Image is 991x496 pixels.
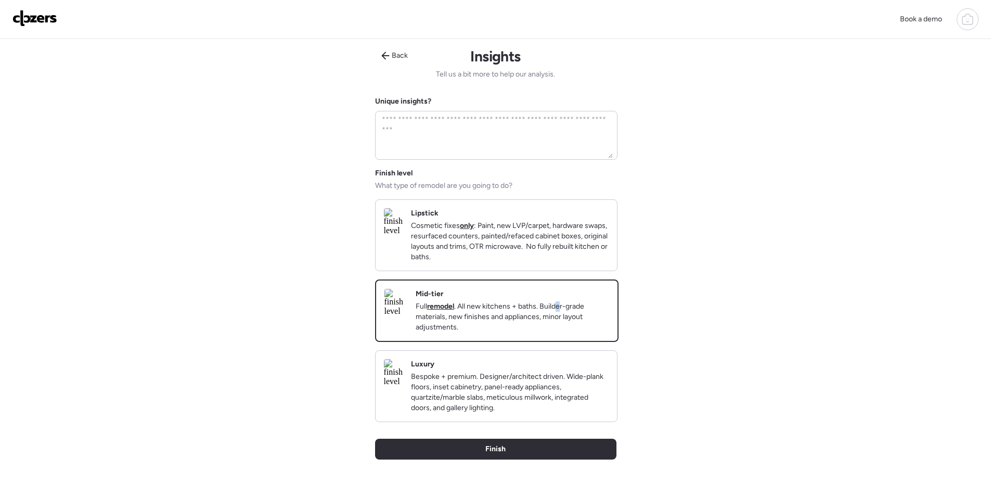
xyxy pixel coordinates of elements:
[485,444,506,454] span: Finish
[411,221,609,262] p: Cosmetic fixes : Paint, new LVP/carpet, hardware swaps, resurfaced counters, painted/refaced cabi...
[384,208,403,235] img: finish level
[375,97,431,106] label: Unique insights?
[416,301,609,333] p: Full . All new kitchens + baths. Builder-grade materials, new finishes and appliances, minor layo...
[900,15,942,23] span: Book a demo
[427,302,454,311] strong: remodel
[12,10,57,27] img: Logo
[411,359,434,370] h2: Luxury
[416,289,443,299] h2: Mid-tier
[411,372,609,413] p: Bespoke + premium. Designer/architect driven. Wide-plank floors, inset cabinetry, panel-ready app...
[411,208,439,219] h2: Lipstick
[470,47,521,65] h1: Insights
[375,181,512,191] span: What type of remodel are you going to do?
[384,359,403,386] img: finish level
[384,289,407,316] img: finish level
[436,69,555,80] span: Tell us a bit more to help our analysis.
[460,221,474,230] strong: only
[375,168,413,179] span: Finish level
[392,50,408,61] span: Back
